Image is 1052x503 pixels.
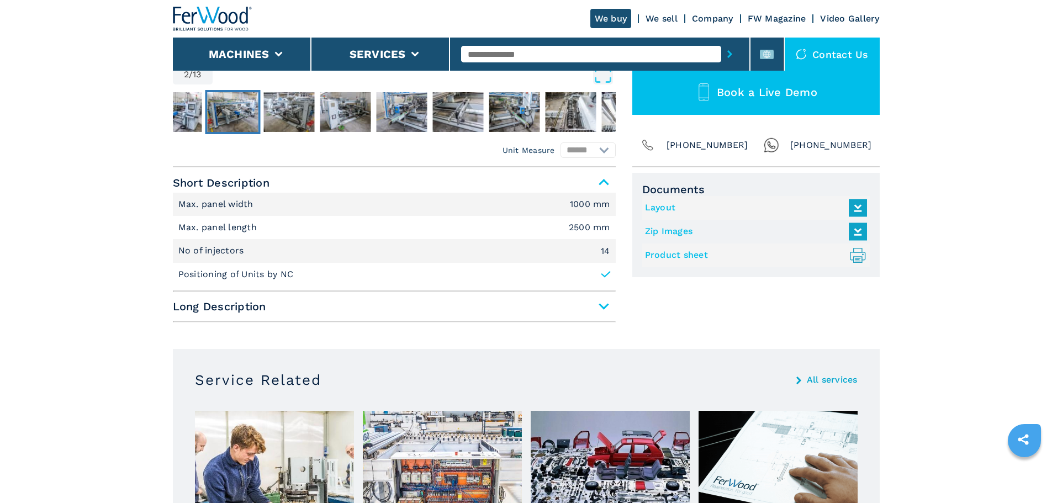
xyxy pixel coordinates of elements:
span: 2 [184,70,189,79]
span: Long Description [173,296,616,316]
img: Phone [640,137,655,153]
button: Open Fullscreen [215,65,613,84]
p: Positioning of Units by NC [178,268,294,280]
em: Unit Measure [503,145,555,156]
img: a0858ca89ca25fb5a62ade2d330486f7 [489,92,540,132]
h3: Service Related [195,371,321,389]
span: Short Description [173,173,616,193]
em: 2500 mm [569,223,610,232]
button: Go to Slide 3 [261,90,316,134]
em: 1000 mm [570,200,610,209]
a: Video Gallery [820,13,879,24]
button: Go to Slide 8 [543,90,598,134]
img: Whatsapp [764,137,779,153]
img: 7c6a61a51e4feaa15735927798515d2d [320,92,371,132]
img: Ferwood [173,7,252,31]
button: Services [350,47,406,61]
a: FW Magazine [748,13,806,24]
button: submit-button [721,41,738,67]
a: Company [692,13,733,24]
span: 13 [193,70,202,79]
img: 0de1b2a8447f1eb50b8e4a81adb3c1e7 [207,92,258,132]
button: Go to Slide 6 [430,90,485,134]
button: Go to Slide 5 [374,90,429,134]
div: Contact us [785,38,880,71]
span: Book a Live Demo [717,86,817,99]
button: Go to Slide 7 [487,90,542,134]
img: e2f3ccc42b126b0d05228b5d26a32e26 [151,92,202,132]
p: Max. panel width [178,198,256,210]
a: We sell [646,13,678,24]
img: f64f9ece6184fd986c20044a61600817 [545,92,596,132]
a: All services [807,375,858,384]
button: Book a Live Demo [632,70,880,115]
button: Go to Slide 1 [149,90,204,134]
img: e3db9b73b8b23f815b5ea042764b9556 [432,92,483,132]
span: / [189,70,193,79]
button: Go to Slide 4 [318,90,373,134]
button: Go to Slide 2 [205,90,260,134]
button: Go to Slide 9 [599,90,654,134]
img: Contact us [796,49,807,60]
button: Machines [209,47,269,61]
img: d2cc06ba9e110325a445047fb8505a5d [263,92,314,132]
a: sharethis [1009,426,1037,453]
img: 68fc5f3b41de517c2f409c687f11c5f5 [601,92,652,132]
span: [PHONE_NUMBER] [790,137,872,153]
nav: Thumbnail Navigation [149,90,591,134]
a: We buy [590,9,632,28]
a: Layout [645,199,861,217]
img: 7634ea662080c3d5dcafcaf08bf626c3 [376,92,427,132]
em: 14 [601,247,610,256]
p: No of injectors [178,245,247,257]
div: Short Description [173,193,616,287]
a: Zip Images [645,223,861,241]
iframe: Chat [1005,453,1044,495]
span: Documents [642,183,870,196]
p: Max. panel length [178,221,260,234]
a: Product sheet [645,246,861,264]
span: [PHONE_NUMBER] [667,137,748,153]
